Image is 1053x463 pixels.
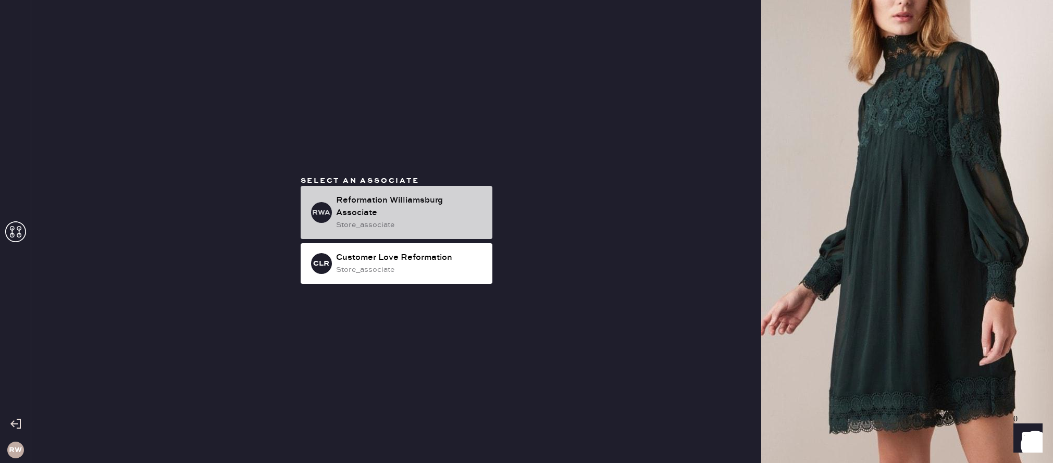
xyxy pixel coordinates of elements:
h3: RW [9,446,22,454]
div: store_associate [336,264,484,276]
h3: RWA [312,209,330,216]
h3: CLR [313,260,329,267]
span: Select an associate [301,176,419,185]
div: store_associate [336,219,484,231]
iframe: Front Chat [1004,416,1048,461]
div: Customer Love Reformation [336,252,484,264]
div: Reformation Williamsburg Associate [336,194,484,219]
